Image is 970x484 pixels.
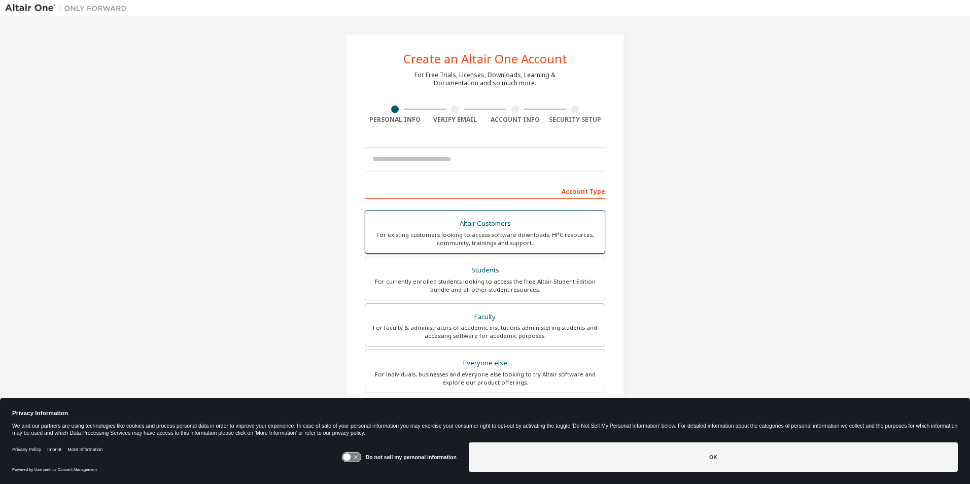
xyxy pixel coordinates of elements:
div: For Free Trials, Licenses, Downloads, Learning & Documentation and so much more. [414,71,556,87]
div: Verify Email [425,116,486,124]
div: For currently enrolled students looking to access the free Altair Student Edition bundle and all ... [371,278,599,294]
div: Students [371,263,599,278]
div: For existing customers looking to access software downloads, HPC resources, community, trainings ... [371,231,599,247]
div: Altair Customers [371,217,599,231]
div: Create an Altair One Account [403,53,567,65]
div: Account Info [485,116,545,124]
div: Security Setup [545,116,606,124]
div: For individuals, businesses and everyone else looking to try Altair software and explore our prod... [371,370,599,387]
div: Faculty [371,310,599,324]
div: Personal Info [365,116,425,124]
div: Everyone else [371,356,599,370]
img: Altair One [5,3,132,13]
div: For faculty & administrators of academic institutions administering students and accessing softwa... [371,324,599,340]
div: Account Type [365,183,605,199]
